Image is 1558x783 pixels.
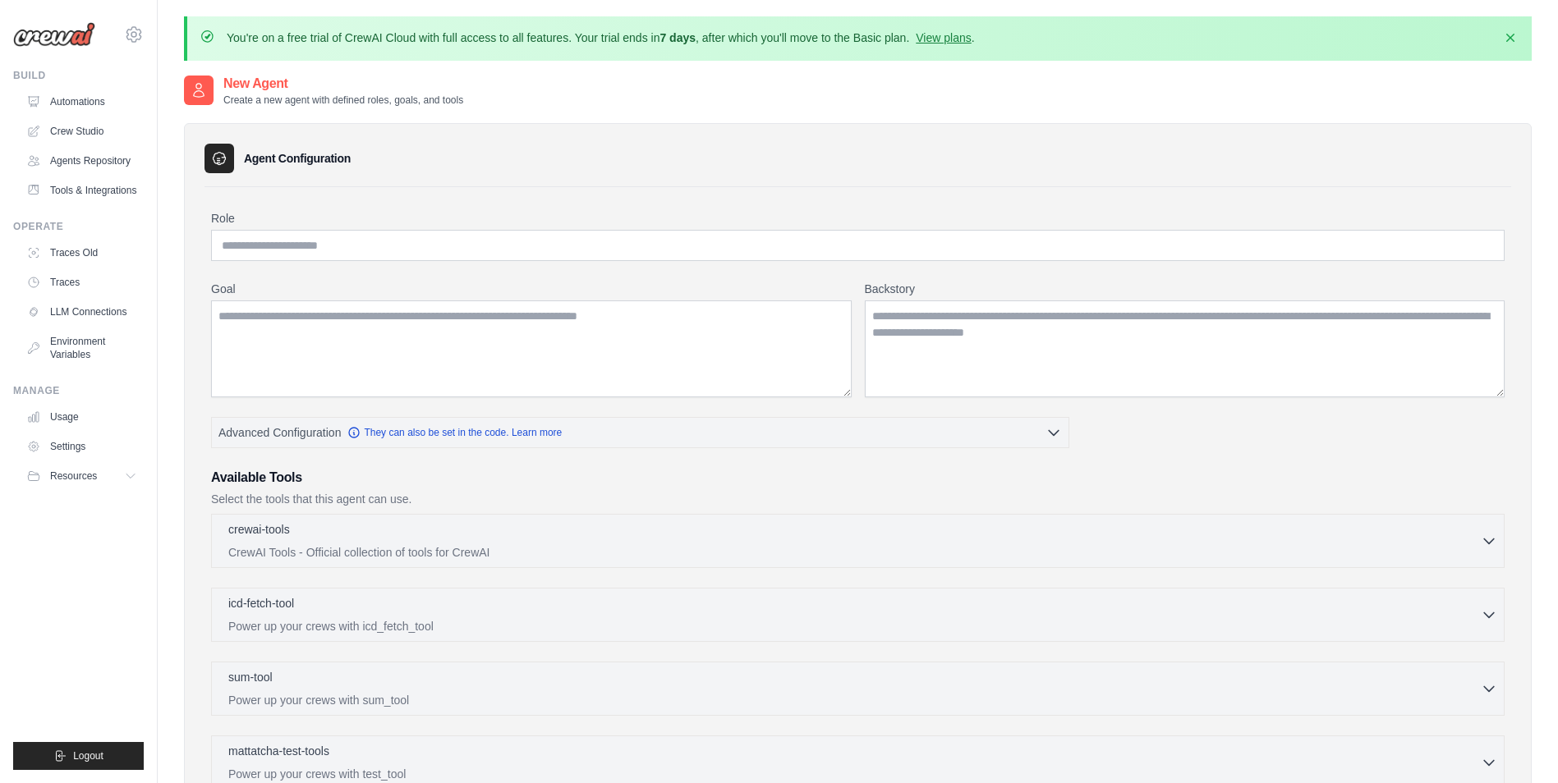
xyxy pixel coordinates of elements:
[865,281,1505,297] label: Backstory
[228,521,290,538] p: crewai-tools
[20,148,144,174] a: Agents Repository
[212,418,1069,447] button: Advanced Configuration They can also be set in the code. Learn more
[20,433,144,460] a: Settings
[50,469,97,483] span: Resources
[211,281,852,297] label: Goal
[228,595,294,611] p: icd-fetch-tool
[20,269,144,295] a: Traces
[20,328,144,368] a: Environment Variables
[223,74,463,94] h2: New Agent
[218,743,1497,782] button: mattatcha-test-tools Power up your crews with test_tool
[211,468,1505,488] h3: Available Tools
[211,491,1505,507] p: Select the tools that this agent can use.
[660,31,696,44] strong: 7 days
[244,150,351,167] h3: Agent Configuration
[347,426,562,439] a: They can also be set in the code. Learn more
[228,669,273,685] p: sum-tool
[218,521,1497,561] button: crewai-tools CrewAI Tools - Official collection of tools for CrewAI
[20,463,144,489] button: Resources
[218,595,1497,634] button: icd-fetch-tool Power up your crews with icd_fetch_tool
[228,544,1481,561] p: CrewAI Tools - Official collection of tools for CrewAI
[228,743,329,759] p: mattatcha-test-tools
[228,618,1481,634] p: Power up your crews with icd_fetch_tool
[228,692,1481,708] p: Power up your crews with sum_tool
[13,384,144,397] div: Manage
[73,749,103,762] span: Logout
[13,22,95,47] img: Logo
[20,118,144,144] a: Crew Studio
[211,210,1505,227] label: Role
[218,424,341,441] span: Advanced Configuration
[20,177,144,204] a: Tools & Integrations
[223,94,463,107] p: Create a new agent with defined roles, goals, and tools
[20,89,144,115] a: Automations
[228,766,1481,782] p: Power up your crews with test_tool
[13,742,144,770] button: Logout
[20,299,144,325] a: LLM Connections
[20,404,144,430] a: Usage
[218,669,1497,708] button: sum-tool Power up your crews with sum_tool
[13,220,144,233] div: Operate
[13,69,144,82] div: Build
[227,30,975,46] p: You're on a free trial of CrewAI Cloud with full access to all features. Your trial ends in , aft...
[916,31,971,44] a: View plans
[20,240,144,266] a: Traces Old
